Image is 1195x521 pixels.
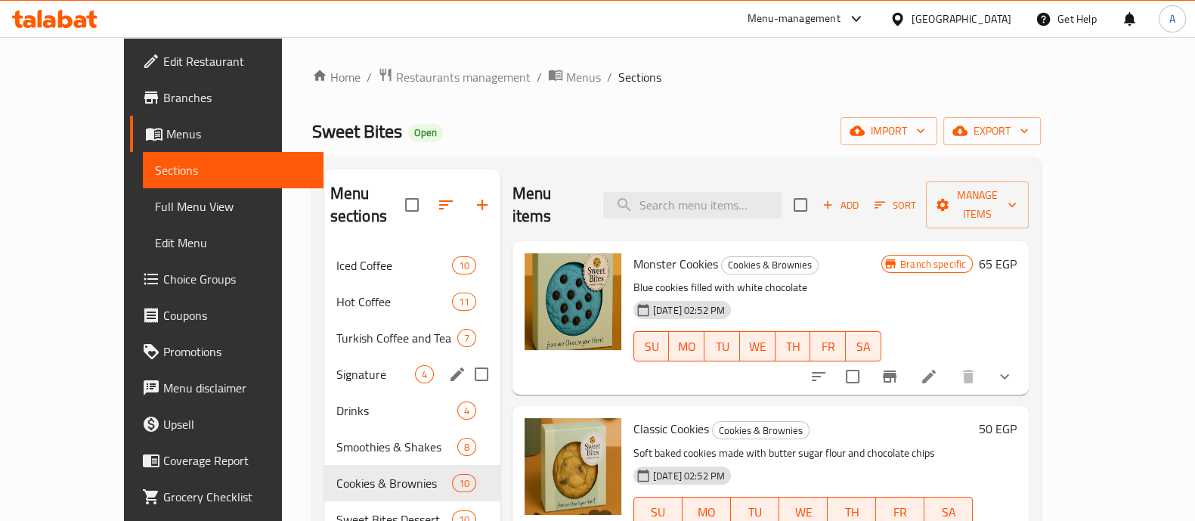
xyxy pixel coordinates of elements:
[336,293,452,311] span: Hot Coffee
[846,331,881,361] button: SA
[324,392,500,429] div: Drinks4
[130,370,324,406] a: Menu disclaimer
[130,116,324,152] a: Menus
[452,293,476,311] div: items
[894,257,972,271] span: Branch specific
[955,122,1029,141] span: export
[330,182,405,228] h2: Menu sections
[312,68,361,86] a: Home
[130,261,324,297] a: Choice Groups
[457,438,476,456] div: items
[810,331,846,361] button: FR
[633,417,709,440] span: Classic Cookies
[458,404,475,418] span: 4
[163,306,311,324] span: Coupons
[785,189,816,221] span: Select section
[986,358,1023,395] button: show more
[633,331,670,361] button: SU
[669,331,704,361] button: MO
[943,117,1041,145] button: export
[782,336,805,358] span: TH
[336,365,415,383] span: Signature
[525,418,621,515] img: Classic Cookies
[312,67,1042,87] nav: breadcrumb
[163,52,311,70] span: Edit Restaurant
[324,247,500,284] div: Iced Coffee10
[722,256,818,274] span: Cookies & Brownies
[853,122,925,141] span: import
[633,444,973,463] p: Soft baked cookies made with butter sugar flour and chocolate chips
[525,253,621,350] img: Monster Cookies
[995,367,1014,386] svg: Show Choices
[816,194,865,217] span: Add item
[163,415,311,433] span: Upsell
[920,367,938,386] a: Edit menu item
[312,114,402,148] span: Sweet Bites
[130,79,324,116] a: Branches
[950,358,986,395] button: delete
[155,161,311,179] span: Sections
[155,234,311,252] span: Edit Menu
[143,188,324,225] a: Full Menu View
[163,270,311,288] span: Choice Groups
[633,278,881,297] p: Blue cookies filled with white chocolate
[336,329,457,347] div: Turkish Coffee and Tea
[163,451,311,470] span: Coverage Report
[647,303,731,318] span: [DATE] 02:52 PM
[457,329,476,347] div: items
[713,422,809,439] span: Cookies & Brownies
[378,67,531,87] a: Restaurants management
[163,88,311,107] span: Branches
[865,194,926,217] span: Sort items
[912,11,1011,27] div: [GEOGRAPHIC_DATA]
[446,363,469,386] button: edit
[1169,11,1175,27] span: A
[647,469,731,483] span: [DATE] 02:52 PM
[548,67,601,87] a: Menus
[871,358,908,395] button: Branch-specific-item
[746,336,769,358] span: WE
[458,331,475,346] span: 7
[453,476,475,491] span: 10
[143,152,324,188] a: Sections
[324,465,500,501] div: Cookies & Brownies10
[926,181,1029,228] button: Manage items
[979,253,1017,274] h6: 65 EGP
[816,194,865,217] button: Add
[452,474,476,492] div: items
[704,331,740,361] button: TU
[415,365,434,383] div: items
[979,418,1017,439] h6: 50 EGP
[800,358,837,395] button: sort-choices
[336,474,452,492] span: Cookies & Brownies
[130,297,324,333] a: Coupons
[453,295,475,309] span: 11
[155,197,311,216] span: Full Menu View
[776,331,811,361] button: TH
[938,186,1017,224] span: Manage items
[416,367,433,382] span: 4
[336,402,457,420] span: Drinks
[710,336,734,358] span: TU
[130,333,324,370] a: Promotions
[324,356,500,392] div: Signature4edit
[408,126,443,139] span: Open
[458,440,475,454] span: 8
[324,429,500,465] div: Smoothies & Shakes8
[816,336,840,358] span: FR
[130,43,324,79] a: Edit Restaurant
[336,438,457,456] span: Smoothies & Shakes
[852,336,875,358] span: SA
[130,442,324,479] a: Coverage Report
[143,225,324,261] a: Edit Menu
[324,284,500,320] div: Hot Coffee11
[633,253,718,275] span: Monster Cookies
[566,68,601,86] span: Menus
[712,421,810,439] div: Cookies & Brownies
[163,343,311,361] span: Promotions
[453,259,475,273] span: 10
